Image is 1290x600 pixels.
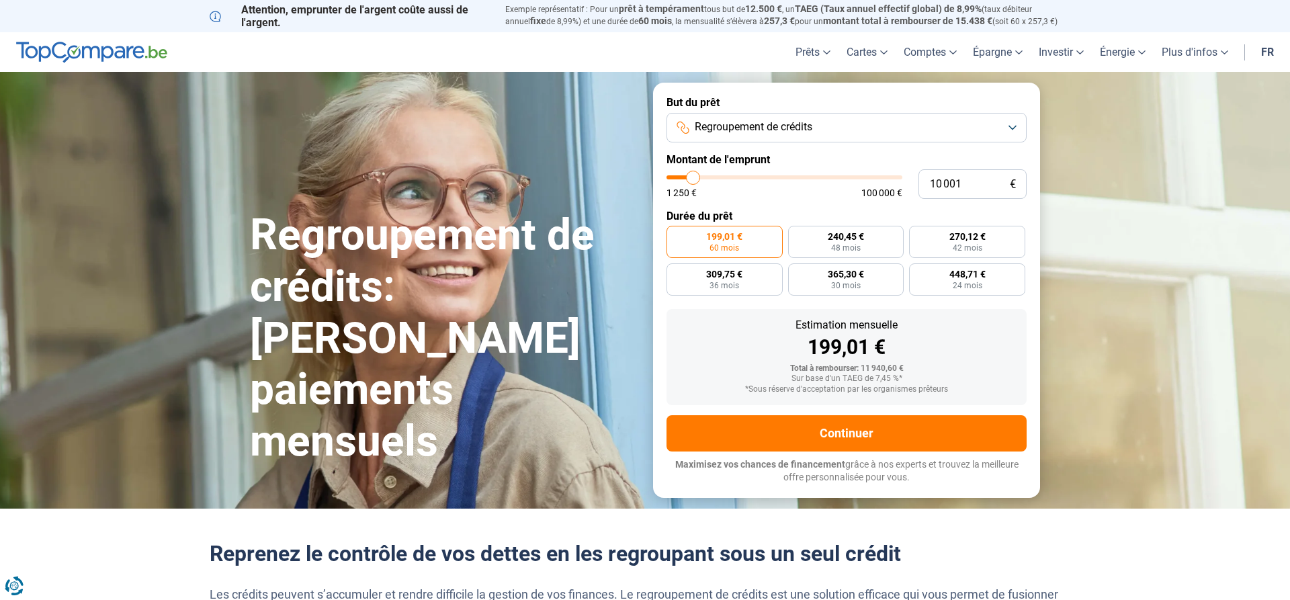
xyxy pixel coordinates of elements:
span: montant total à rembourser de 15.438 € [823,15,992,26]
button: Regroupement de crédits [666,113,1027,142]
p: Exemple représentatif : Pour un tous but de , un (taux débiteur annuel de 8,99%) et une durée de ... [505,3,1080,28]
div: Estimation mensuelle [677,320,1016,331]
span: Regroupement de crédits [695,120,812,134]
span: 24 mois [953,282,982,290]
span: 60 mois [709,244,739,252]
span: 48 mois [831,244,861,252]
span: 1 250 € [666,188,697,198]
span: fixe [530,15,546,26]
button: Continuer [666,415,1027,452]
a: Investir [1031,32,1092,72]
div: Sur base d'un TAEG de 7,45 %* [677,374,1016,384]
h1: Regroupement de crédits: [PERSON_NAME] paiements mensuels [250,210,637,468]
a: Prêts [787,32,838,72]
a: fr [1253,32,1282,72]
span: 257,3 € [764,15,795,26]
span: 365,30 € [828,269,864,279]
span: 100 000 € [861,188,902,198]
span: 270,12 € [949,232,986,241]
span: prêt à tempérament [619,3,704,14]
span: € [1010,179,1016,190]
a: Cartes [838,32,896,72]
div: 199,01 € [677,337,1016,357]
span: 199,01 € [706,232,742,241]
a: Épargne [965,32,1031,72]
span: 12.500 € [745,3,782,14]
h2: Reprenez le contrôle de vos dettes en les regroupant sous un seul crédit [210,541,1080,566]
span: 30 mois [831,282,861,290]
img: TopCompare [16,42,167,63]
span: 36 mois [709,282,739,290]
div: *Sous réserve d'acceptation par les organismes prêteurs [677,385,1016,394]
a: Énergie [1092,32,1154,72]
span: 42 mois [953,244,982,252]
a: Comptes [896,32,965,72]
div: Total à rembourser: 11 940,60 € [677,364,1016,374]
span: 309,75 € [706,269,742,279]
span: TAEG (Taux annuel effectif global) de 8,99% [795,3,982,14]
label: Durée du prêt [666,210,1027,222]
label: But du prêt [666,96,1027,109]
span: 60 mois [638,15,672,26]
p: Attention, emprunter de l'argent coûte aussi de l'argent. [210,3,489,29]
span: 240,45 € [828,232,864,241]
p: grâce à nos experts et trouvez la meilleure offre personnalisée pour vous. [666,458,1027,484]
label: Montant de l'emprunt [666,153,1027,166]
a: Plus d'infos [1154,32,1236,72]
span: 448,71 € [949,269,986,279]
span: Maximisez vos chances de financement [675,459,845,470]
